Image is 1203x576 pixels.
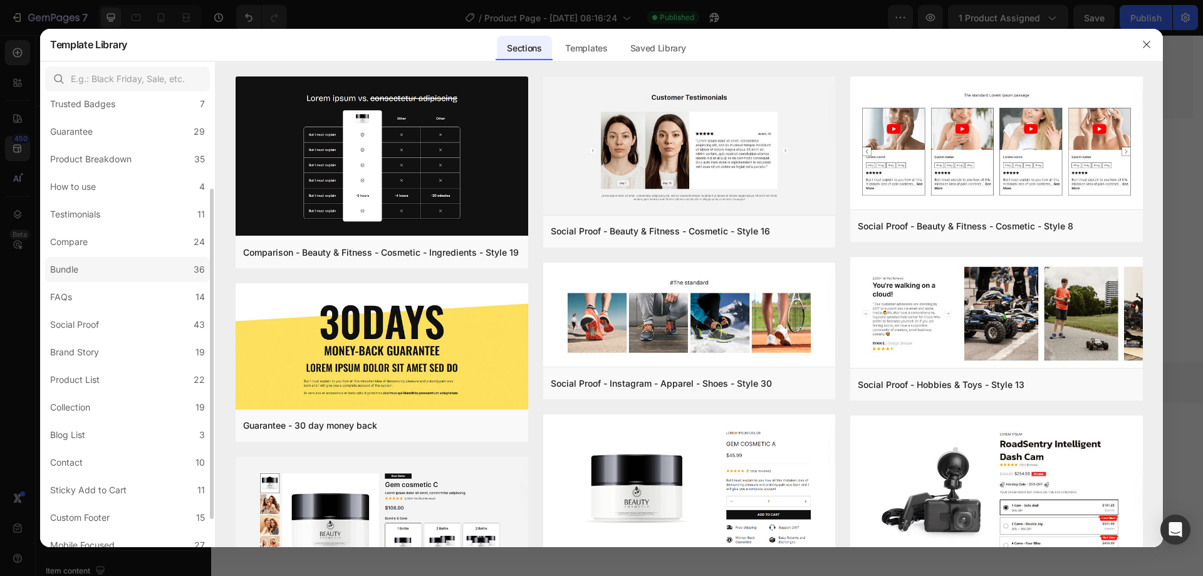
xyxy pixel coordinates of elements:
[5,332,187,362] button: Judge.me - Review Widget
[236,283,528,412] img: g30.png
[194,538,205,553] div: 27
[194,124,205,139] div: 29
[50,400,90,415] div: Collection
[361,433,437,446] div: Choose templates
[551,433,628,446] div: Add blank section
[194,317,205,332] div: 43
[518,144,713,157] p: How many devices can I charge at once?
[199,179,205,194] div: 4
[194,372,205,387] div: 22
[195,455,205,470] div: 10
[50,372,100,387] div: Product List
[50,124,93,139] div: Guarantee
[50,234,88,249] div: Compare
[195,345,205,360] div: 19
[50,97,115,112] div: Trusted Badges
[200,97,205,112] div: 7
[497,36,551,61] div: Sections
[542,449,635,460] span: then drag & drop elements
[551,224,770,239] div: Social Proof - Beauty & Fitness - Cosmetic - Style 16
[236,76,528,238] img: c19.png
[243,418,377,433] div: Guarantee - 30 day money back
[194,234,205,249] div: 24
[196,510,205,525] div: 15
[197,483,205,498] div: 11
[50,345,99,360] div: Brand Story
[466,406,526,419] span: Add section
[555,36,617,61] div: Templates
[50,427,85,442] div: Blog List
[50,179,96,194] div: How to use
[50,290,72,305] div: FAQs
[122,156,486,172] p: Got Questions?
[197,207,205,222] div: 11
[1160,515,1190,545] div: Open Intercom Messenger
[543,263,836,370] img: sp30.png
[50,510,110,525] div: Custom Footer
[543,76,836,217] img: sp16.png
[858,377,1024,392] div: Social Proof - Hobbies & Toys - Style 13
[458,449,525,460] span: from URL or image
[850,257,1143,370] img: sp13.png
[459,433,525,446] div: Generate layout
[551,376,772,391] div: Social Proof - Instagram - Apparel - Shoes - Style 30
[120,181,487,216] h2: Frequently Asked Questions
[850,76,1143,212] img: sp8.png
[50,317,99,332] div: Social Proof
[620,36,696,61] div: Saved Library
[195,290,205,305] div: 14
[195,400,205,415] div: 19
[194,262,205,277] div: 36
[243,245,519,260] div: Comparison - Beauty & Fitness - Cosmetic - Ingredients - Style 19
[355,449,441,460] span: inspired by CRO experts
[50,483,127,498] div: Sticky Add to Cart
[40,340,177,353] div: [DOMAIN_NAME] - Review Widget
[50,455,83,470] div: Contact
[45,66,210,92] input: E.g.: Black Friday, Sale, etc.
[518,233,712,246] p: Does it display my car's battery voltage?
[50,262,78,277] div: Bundle
[50,207,100,222] div: Testimonials
[194,152,205,167] div: 35
[858,219,1073,234] div: Social Proof - Beauty & Fitness - Cosmetic - Style 8
[199,427,205,442] div: 3
[50,152,132,167] div: Product Breakdown
[50,538,115,553] div: Mobile Focused
[518,189,729,202] p: What is the length of the retractable cables?
[50,28,127,61] h2: Template Library
[15,340,30,355] img: Judgeme.png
